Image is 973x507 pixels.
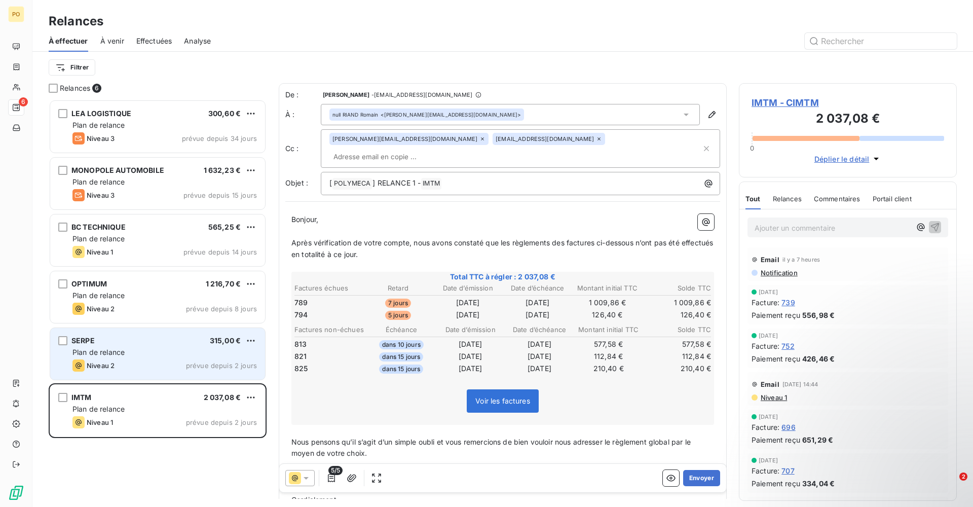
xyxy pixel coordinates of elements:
span: [DATE] 14:44 [782,381,818,387]
span: Cordialement, [291,495,339,504]
span: Facture : [752,297,779,308]
span: Niveau 2 [87,305,115,313]
span: 426,46 € [802,353,835,364]
span: il y a 7 heures [782,257,820,263]
th: Date d’émission [436,324,504,335]
td: [DATE] [433,309,502,320]
button: Filtrer [49,59,95,76]
td: [DATE] [436,363,504,374]
iframe: Intercom live chat [939,473,963,497]
th: Solde TTC [643,283,712,294]
span: 752 [781,341,794,351]
td: [DATE] [505,339,573,350]
span: Voir les factures [475,396,530,405]
span: Plan de relance [72,405,125,413]
th: Factures non-échues [294,324,366,335]
th: Retard [364,283,433,294]
span: SERPE [71,336,95,345]
span: 556,98 € [802,310,835,320]
span: Relances [60,83,90,93]
span: Tout [745,195,761,203]
span: Facture : [752,465,779,476]
span: Niveau 1 [87,418,113,426]
td: 813 [294,339,366,350]
div: <[PERSON_NAME][EMAIL_ADDRESS][DOMAIN_NAME]> [332,111,521,118]
span: POLYMECA [332,178,372,190]
span: Commentaires [814,195,860,203]
span: MONOPOLE AUTOMOBILE [71,166,164,174]
span: 1 216,70 € [206,279,241,288]
span: [DATE] [759,289,778,295]
td: 126,40 € [643,309,712,320]
th: Échéance [367,324,435,335]
span: - [EMAIL_ADDRESS][DOMAIN_NAME] [371,92,472,98]
span: OPTIMUM [71,279,107,288]
td: 210,40 € [575,363,643,374]
span: 5/5 [328,466,343,475]
span: De : [285,90,321,100]
span: 6 [92,84,101,93]
span: 2 037,08 € [204,393,241,402]
label: Cc : [285,143,321,154]
td: [DATE] [436,351,504,362]
input: Adresse email en copie ... [329,149,446,164]
td: 126,40 € [573,309,642,320]
span: Plan de relance [72,348,125,356]
span: Niveau 1 [760,393,787,402]
th: Montant initial TTC [573,283,642,294]
h3: 2 037,08 € [752,110,944,130]
span: prévue depuis 34 jours [182,134,257,142]
span: Déplier le détail [814,154,870,164]
span: IMTM [71,393,92,402]
span: Paiement reçu [752,353,800,364]
span: Niveau 1 [87,248,113,256]
td: [DATE] [503,297,572,308]
span: 334,04 € [802,478,835,489]
span: prévue depuis 8 jours [186,305,257,313]
span: 739 [781,297,795,308]
td: 1 009,86 € [643,297,712,308]
img: Logo LeanPay [8,485,24,501]
td: 112,84 € [644,351,712,362]
span: ] RELANCE 1 - [372,178,421,187]
span: [DATE] [759,414,778,420]
span: Relances [773,195,802,203]
td: 577,58 € [575,339,643,350]
span: Facture : [752,341,779,351]
span: 2 [959,473,967,481]
span: Niveau 3 [87,191,115,199]
span: Objet : [285,178,308,187]
span: IMTM [421,178,441,190]
span: 315,00 € [210,336,241,345]
span: [DATE] [759,333,778,339]
label: À : [285,110,321,120]
span: prévue depuis 15 jours [183,191,257,199]
span: 300,60 € [208,109,241,118]
button: Déplier le détail [811,153,885,165]
span: IMTM - CIMTM [752,96,944,110]
td: [DATE] [505,363,573,374]
span: [PERSON_NAME] [323,92,369,98]
span: Nous pensons qu’il s’agit d’un simple oubli et vous remercions de bien vouloir nous adresser le r... [291,438,693,458]
span: 789 [294,298,308,308]
td: [DATE] [505,351,573,362]
td: 112,84 € [575,351,643,362]
span: À venir [100,36,124,46]
span: Analyse [184,36,211,46]
span: Plan de relance [72,234,125,243]
span: Paiement reçu [752,478,800,489]
th: Montant initial TTC [575,324,643,335]
span: Portail client [873,195,912,203]
span: dans 15 jours [379,352,423,361]
iframe: Intercom notifications message [770,409,973,480]
span: [EMAIL_ADDRESS][DOMAIN_NAME] [496,136,594,142]
span: Paiement reçu [752,434,800,445]
span: Email [761,380,779,388]
th: Factures échues [294,283,363,294]
span: Niveau 3 [87,134,115,142]
td: 825 [294,363,366,374]
td: [DATE] [433,297,502,308]
span: Facture : [752,422,779,432]
span: 0 [750,144,754,152]
span: 7 jours [385,299,411,308]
